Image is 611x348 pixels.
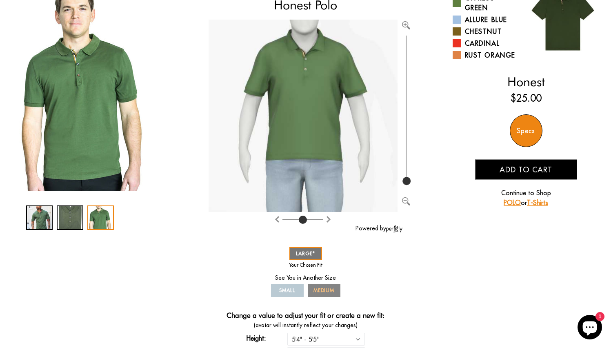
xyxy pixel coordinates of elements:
[57,205,83,230] div: 2 / 3
[453,15,520,25] a: Allure Blue
[402,20,410,28] button: Zoom in
[87,205,114,230] div: 3 / 3
[500,165,552,174] span: Add to cart
[453,27,520,36] a: Chestnut
[271,284,304,297] a: SMALL
[313,287,335,293] span: MEDIUM
[402,21,410,29] img: Zoom in
[575,315,604,341] inbox-online-store-chat: Shopify online store chat
[209,20,398,212] img: Brand%2fOtero%2f10001-v2-T%2f54%2f5-L%2fAv%2f29df1bbd-7dea-11ea-9f6a-0e35f21fd8c2%2fCypress+Green...
[227,311,384,321] h4: Change a value to adjust your fit or create a new fit:
[308,284,340,297] a: MEDIUM
[453,50,520,60] a: Rust Orange
[527,199,548,207] a: T-Shirts
[274,214,280,224] button: Rotate clockwise
[475,188,577,207] p: Continue to Shop or
[355,225,402,232] a: Powered by
[511,91,542,105] ins: $25.00
[325,216,332,223] img: Rotate counter clockwise
[386,225,402,232] img: perfitly-logo_73ae6c82-e2e3-4a36-81b1-9e913f6ac5a1.png
[510,114,542,147] div: Specs
[296,250,315,257] span: LARGE
[279,287,295,293] span: SMALL
[289,247,322,260] a: LARGE
[274,216,280,223] img: Rotate clockwise
[26,205,53,230] div: 1 / 3
[247,333,287,343] label: Height:
[453,74,600,89] h2: Honest
[475,159,577,180] button: Add to cart
[453,38,520,48] a: Cardinal
[402,197,410,205] img: Zoom out
[325,214,332,224] button: Rotate counter clockwise
[402,196,410,204] button: Zoom out
[504,199,521,207] a: POLO
[209,321,402,330] span: (avatar will instantly reflect your changes)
